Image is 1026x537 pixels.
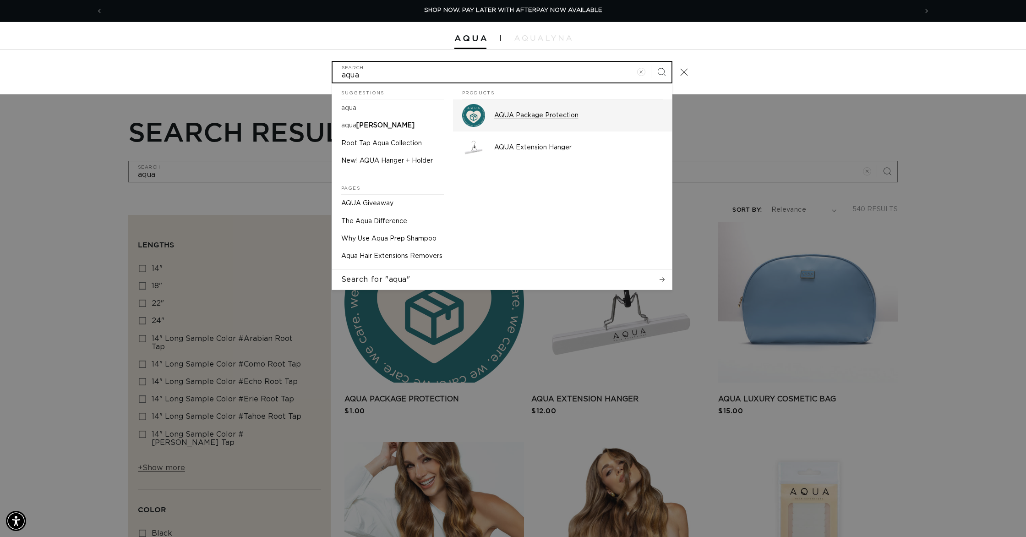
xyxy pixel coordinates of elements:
p: AQUA Giveaway [341,199,393,208]
p: The Aqua Difference [341,217,407,225]
button: Previous announcement [89,2,109,20]
a: aqua [332,99,453,117]
p: aqualyna [341,121,415,130]
h2: Products [462,83,663,100]
a: New! AQUA Hanger + Holder [332,152,453,170]
button: Search [651,62,671,82]
button: Clear search term [631,62,651,82]
p: Aqua Hair Extensions Removers [341,252,442,260]
a: Aqua Hair Extensions Removers [332,247,453,265]
mark: aqua [341,105,356,111]
input: Search [333,62,671,82]
div: Accessibility Menu [6,511,26,531]
a: aqualyna [332,117,453,134]
a: The Aqua Difference [332,213,453,230]
p: AQUA Extension Hanger [494,143,663,152]
button: Next announcement [917,2,937,20]
span: Search for "aqua" [341,274,410,285]
a: AQUA Giveaway [332,195,453,212]
p: AQUA Package Protection [494,111,663,120]
img: Aqua Hair Extensions [454,35,486,42]
a: Root Tap Aqua Collection [332,135,453,152]
button: Close [674,62,694,82]
p: aqua [341,104,356,112]
p: Root Tap Aqua Collection [341,139,422,148]
a: AQUA Extension Hanger [453,132,672,164]
span: [PERSON_NAME] [356,122,415,129]
p: Why Use Aqua Prep Shampoo [341,235,437,243]
img: AQUA Package Protection [462,104,485,127]
mark: aqua [341,122,356,129]
p: New! AQUA Hanger + Holder [341,157,433,165]
a: AQUA Package Protection [453,99,672,132]
a: Why Use Aqua Prep Shampoo [332,230,453,247]
span: SHOP NOW. PAY LATER WITH AFTERPAY NOW AVAILABLE [424,7,602,13]
img: aqualyna.com [514,35,572,41]
img: AQUA Extension Hanger [462,136,485,159]
h2: Pages [341,179,444,195]
h2: Suggestions [341,83,444,100]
